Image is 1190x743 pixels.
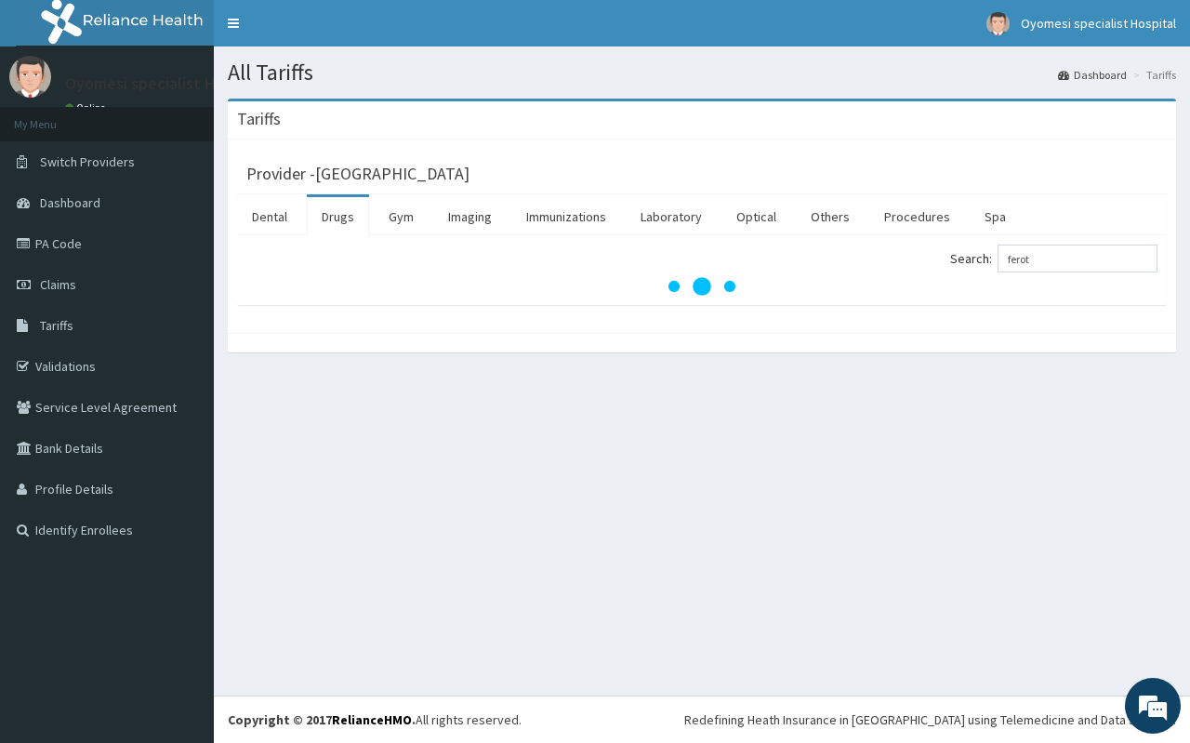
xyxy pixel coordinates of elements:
span: Tariffs [40,317,73,334]
a: Spa [970,197,1021,236]
label: Search: [950,245,1157,272]
a: Optical [721,197,791,236]
h3: Tariffs [237,111,281,127]
h1: All Tariffs [228,60,1176,85]
li: Tariffs [1129,67,1176,83]
a: Imaging [433,197,507,236]
a: Drugs [307,197,369,236]
a: Others [796,197,865,236]
a: Dental [237,197,302,236]
a: Procedures [869,197,965,236]
svg: audio-loading [665,249,739,324]
span: Switch Providers [40,153,135,170]
a: Dashboard [1058,67,1127,83]
a: Laboratory [626,197,717,236]
div: Redefining Heath Insurance in [GEOGRAPHIC_DATA] using Telemedicine and Data Science! [684,710,1176,729]
a: Gym [374,197,429,236]
a: Immunizations [511,197,621,236]
span: Claims [40,276,76,293]
img: User Image [986,12,1010,35]
strong: Copyright © 2017 . [228,711,416,728]
img: User Image [9,56,51,98]
a: RelianceHMO [332,711,412,728]
a: Online [65,101,110,114]
p: Oyomesi specialist Hospital [65,75,266,92]
span: Oyomesi specialist Hospital [1021,15,1176,32]
footer: All rights reserved. [214,696,1190,743]
input: Search: [998,245,1157,272]
h3: Provider - [GEOGRAPHIC_DATA] [246,166,469,182]
span: Dashboard [40,194,100,211]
